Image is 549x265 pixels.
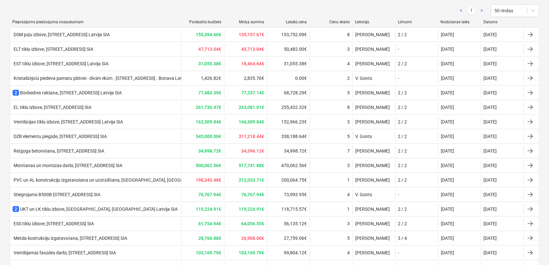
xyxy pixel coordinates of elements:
div: 8 [347,105,350,110]
b: 162,309.84€ [196,119,222,124]
div: [DATE] [441,76,454,81]
b: 517,741.88€ [239,163,264,168]
div: 50,482.00€ [267,44,310,54]
div: [PERSON_NAME] [352,117,395,127]
div: 2 / 2 [398,207,407,212]
div: 1 [347,177,350,183]
b: 103,169.79€ [239,250,264,255]
b: 311,218.44€ [239,134,264,139]
div: Nodošanas laiks [441,20,479,25]
div: [DATE] [484,192,497,197]
div: [DATE] [441,90,454,95]
a: Next page [478,7,486,15]
div: - [398,192,399,197]
div: [DATE] [441,177,454,183]
div: Režģoga betonēšana, [STREET_ADDRESS] SIA [13,148,104,154]
div: 118,715.57€ [267,204,310,214]
div: 2 / 2 [398,221,407,226]
div: 1 [347,207,350,212]
div: 4 [347,192,350,197]
div: [DATE] [441,47,454,52]
div: 2 [347,76,350,81]
div: Metāla kostrukciju izgatavošana, [STREET_ADDRESS] SIA [13,236,127,241]
div: 2 / 2 [398,90,407,95]
b: 345,000.00€ [196,134,222,139]
div: EL tīklu izbūve, [STREET_ADDRESS] SIA [13,105,91,110]
div: 2 / 2 [398,163,407,168]
b: 212,033.71€ [239,177,264,183]
b: 28,766.88€ [199,236,222,241]
div: Ventilācijas tīklu izbūve, [STREET_ADDRESS] Latvija SIA [13,119,123,125]
div: 338,188.64€ [267,131,310,142]
div: [DATE] [484,32,497,37]
div: [DATE] [484,134,497,139]
div: Mērķa summa [226,20,264,25]
div: [PERSON_NAME] [352,160,395,171]
div: [DATE] [484,148,497,154]
div: 2,835.76€ [224,73,267,83]
div: - [398,250,399,255]
div: Lietotājs [355,20,393,25]
div: Ventilējamās fasādes darbi, [STREET_ADDRESS] SIA [13,250,116,256]
div: [DATE] [441,250,454,255]
iframe: Chat Widget [517,234,549,265]
span: 2 [13,90,19,96]
div: 4 [347,250,350,255]
div: 56,135.12€ [267,218,310,229]
div: Datums [483,20,521,24]
div: [PERSON_NAME] [352,102,395,112]
div: V. Gonts [352,131,395,142]
div: [DATE] [441,134,454,139]
div: [DATE] [484,236,497,241]
div: 5 [347,90,350,95]
b: 76,767.94€ [199,192,222,197]
div: 2 / 2 [398,134,407,139]
div: 153,752.09€ [267,29,310,40]
div: 8 [347,32,350,37]
div: 31,055.38€ [267,58,310,69]
div: 73,993.95€ [267,189,310,200]
div: 2 / 2 [398,119,407,124]
div: Labākā cena [269,20,307,25]
div: [DATE] [441,221,454,226]
div: 2 / 2 [398,105,407,110]
div: [PERSON_NAME] [352,218,395,229]
div: [DATE] [441,163,454,168]
div: V. Gonts [352,189,395,200]
b: 155,394.60€ [196,32,222,37]
b: 500,062.56€ [196,163,222,168]
b: 34,998.72€ [199,148,222,154]
div: [PERSON_NAME] [352,233,395,243]
b: 61,754.94€ [199,221,222,226]
span: 2 [13,206,19,212]
b: 34,396.12€ [241,148,264,154]
b: 119,224.91€ [196,207,222,212]
div: [DATE] [441,119,454,124]
div: [DATE] [441,61,454,66]
div: [DATE] [441,192,454,197]
div: 99,804.12€ [267,248,310,258]
div: - [398,76,399,81]
div: 3 [347,163,350,168]
div: [DATE] [484,47,497,52]
div: [DATE] [441,105,454,110]
div: [DATE] [441,148,454,154]
div: 5 [347,236,350,241]
div: 1,426.82€ [181,73,224,83]
div: 3 [347,119,350,124]
div: Pieprasījums piedāvājuma nosaukumam [12,20,179,25]
div: [PERSON_NAME] [352,146,395,156]
div: Cenu skaits [312,20,350,24]
a: Previous page [457,7,465,15]
b: 103,169.79€ [196,250,222,255]
div: [PERSON_NAME] [352,175,395,185]
div: [DATE] [484,105,497,110]
b: 26,908.00€ [241,236,264,241]
div: DZB elementu piegāde, [STREET_ADDRESS] SIA [13,134,107,139]
b: 76,767.94€ [241,192,264,197]
div: 5 [347,134,350,139]
div: [PERSON_NAME] [352,88,395,98]
div: 7 [347,148,350,154]
div: 3 [347,47,350,52]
